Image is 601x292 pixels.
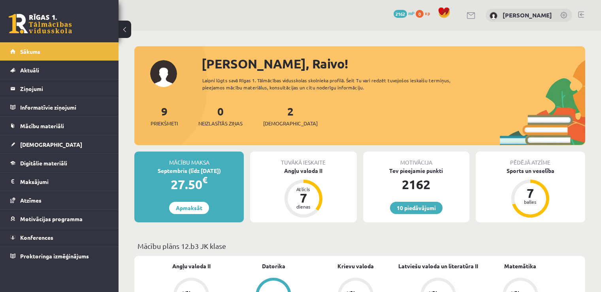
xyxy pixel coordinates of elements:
span: Neizlasītās ziņas [198,119,243,127]
div: 2162 [363,175,469,194]
div: Angļu valoda II [250,167,356,175]
a: Ziņojumi [10,80,109,98]
div: Atlicis [292,187,315,192]
span: 2162 [394,10,407,18]
span: Mācību materiāli [20,122,64,129]
div: Mācību maksa [134,152,244,167]
a: Konferences [10,228,109,246]
a: [DEMOGRAPHIC_DATA] [10,135,109,154]
a: Rīgas 1. Tālmācības vidusskola [9,14,72,34]
div: Tuvākā ieskaite [250,152,356,167]
a: Informatīvie ziņojumi [10,98,109,116]
span: Priekšmeti [151,119,178,127]
a: Digitālie materiāli [10,154,109,172]
a: 0 xp [416,10,434,16]
img: Raivo Rutks [490,12,497,20]
span: Motivācijas programma [20,215,83,222]
div: 27.50 [134,175,244,194]
span: Digitālie materiāli [20,159,67,167]
span: 0 [416,10,424,18]
span: Aktuāli [20,66,39,74]
span: [DEMOGRAPHIC_DATA] [20,141,82,148]
legend: Ziņojumi [20,80,109,98]
a: Mācību materiāli [10,117,109,135]
span: Konferences [20,234,53,241]
legend: Maksājumi [20,173,109,191]
span: Proktoringa izmēģinājums [20,252,89,260]
a: 2[DEMOGRAPHIC_DATA] [263,104,318,127]
div: Tev pieejamie punkti [363,167,469,175]
a: Matemātika [504,262,536,270]
a: Latviešu valoda un literatūra II [398,262,478,270]
a: 9Priekšmeti [151,104,178,127]
a: Aktuāli [10,61,109,79]
span: xp [425,10,430,16]
a: Sports un veselība 7 balles [476,167,585,219]
span: mP [408,10,414,16]
div: 7 [518,187,542,199]
a: Atzīmes [10,191,109,209]
a: 10 piedāvājumi [390,202,443,214]
div: balles [518,199,542,204]
a: Angļu valoda II Atlicis 7 dienas [250,167,356,219]
div: Pēdējā atzīme [476,152,585,167]
a: [PERSON_NAME] [503,11,552,19]
span: Sākums [20,48,40,55]
a: Angļu valoda II [172,262,211,270]
a: Sākums [10,42,109,61]
a: Motivācijas programma [10,210,109,228]
a: Proktoringa izmēģinājums [10,247,109,265]
div: Motivācija [363,152,469,167]
span: Atzīmes [20,197,41,204]
a: Krievu valoda [337,262,374,270]
a: Datorika [262,262,285,270]
span: € [202,174,207,186]
div: Sports un veselība [476,167,585,175]
a: Maksājumi [10,173,109,191]
span: [DEMOGRAPHIC_DATA] [263,119,318,127]
div: 7 [292,192,315,204]
a: Apmaksāt [169,202,209,214]
div: Septembris (līdz [DATE]) [134,167,244,175]
div: [PERSON_NAME], Raivo! [202,54,585,73]
a: 0Neizlasītās ziņas [198,104,243,127]
p: Mācību plāns 12.b3 JK klase [138,241,582,251]
div: dienas [292,204,315,209]
legend: Informatīvie ziņojumi [20,98,109,116]
a: 2162 mP [394,10,414,16]
div: Laipni lūgts savā Rīgas 1. Tālmācības vidusskolas skolnieka profilā. Šeit Tu vari redzēt tuvojošo... [202,77,473,91]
